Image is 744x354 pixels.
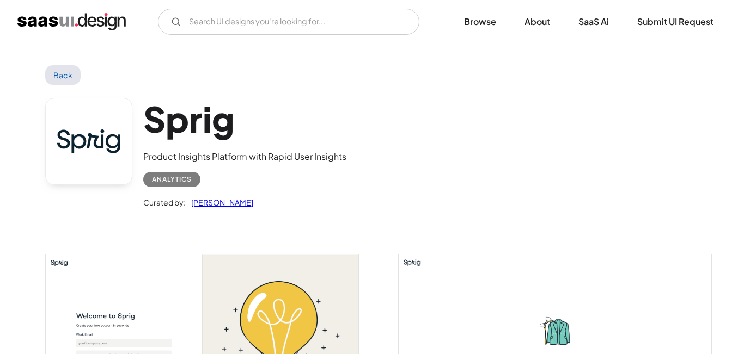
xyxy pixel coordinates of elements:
h1: Sprig [143,98,346,140]
div: Analytics [152,173,192,186]
a: [PERSON_NAME] [186,196,253,209]
input: Search UI designs you're looking for... [158,9,419,35]
form: Email Form [158,9,419,35]
a: home [17,13,126,30]
a: Submit UI Request [624,10,727,34]
a: Back [45,65,81,85]
a: About [511,10,563,34]
div: Curated by: [143,196,186,209]
a: SaaS Ai [565,10,622,34]
a: Browse [451,10,509,34]
div: Product Insights Platform with Rapid User Insights [143,150,346,163]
